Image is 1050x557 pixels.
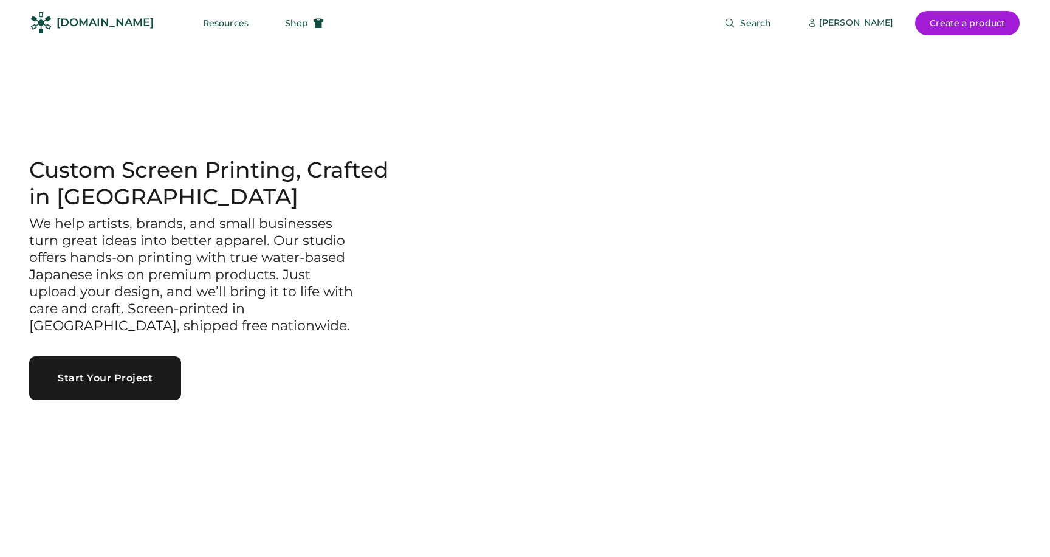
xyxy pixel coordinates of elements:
[57,15,154,30] div: [DOMAIN_NAME]
[285,19,308,27] span: Shop
[270,11,338,35] button: Shop
[29,356,181,400] button: Start Your Project
[740,19,771,27] span: Search
[915,11,1020,35] button: Create a product
[30,12,52,33] img: Rendered Logo - Screens
[819,17,893,29] div: [PERSON_NAME]
[710,11,786,35] button: Search
[29,157,391,210] h1: Custom Screen Printing, Crafted in [GEOGRAPHIC_DATA]
[188,11,263,35] button: Resources
[29,215,357,334] h3: We help artists, brands, and small businesses turn great ideas into better apparel. Our studio of...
